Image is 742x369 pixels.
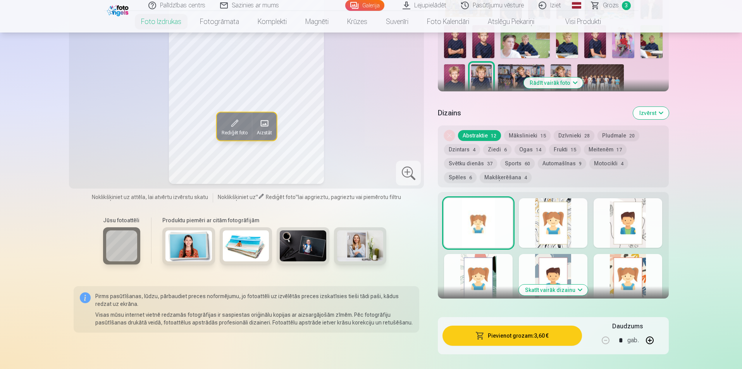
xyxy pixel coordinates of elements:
[597,130,639,141] button: Pludmale20
[491,133,496,139] span: 12
[298,194,401,200] span: lai apgrieztu, pagrieztu vai piemērotu filtru
[519,285,588,295] button: Skatīt vairāk dizainu
[525,161,530,166] span: 60
[266,194,296,200] span: Rediģēt foto
[549,144,581,155] button: Frukti15
[92,193,208,201] span: Noklikšķiniet uz attēla, lai atvērtu izvērstu skatu
[544,11,610,33] a: Visi produkti
[95,311,413,326] p: Visas mūsu internet vietnē redzamās fotogrāfijas ir saspiestas oriģinālu kopijas ar aizsargājošām...
[483,144,511,155] button: Ziedi6
[95,292,413,308] p: Pirms pasūtīšanas, lūdzu, pārbaudiet preces noformējumu, jo fotoattēli uz izvēlētās preces izskat...
[469,175,472,180] span: 6
[252,112,276,140] button: Aizstāt
[221,129,247,136] span: Rediģēt foto
[515,144,546,155] button: Ogas14
[504,147,507,153] span: 6
[538,158,586,169] button: Automašīnas9
[627,331,639,350] div: gab.
[536,147,541,153] span: 14
[603,1,619,10] span: Grozs
[107,3,131,16] img: /fa1
[458,130,501,141] button: Abstraktie12
[584,144,627,155] button: Meitenēm17
[487,161,492,166] span: 37
[338,11,377,33] a: Krūzes
[571,147,576,153] span: 15
[257,129,272,136] span: Aizstāt
[444,172,477,183] button: Spēles6
[621,161,623,166] span: 4
[629,133,635,139] span: 20
[500,158,535,169] button: Sports60
[612,322,643,331] h5: Daudzums
[377,11,418,33] a: Suvenīri
[444,158,497,169] button: Svētku dienās37
[217,112,252,140] button: Rediģēt foto
[218,194,256,200] span: Noklikšķiniet uz
[480,172,532,183] button: Makšķerēšana4
[473,147,475,153] span: 4
[633,107,669,119] button: Izvērst
[584,133,590,139] span: 28
[296,194,298,200] span: "
[541,133,546,139] span: 15
[103,216,140,224] h6: Jūsu fotoattēli
[589,158,628,169] button: Motocikli4
[524,175,527,180] span: 4
[442,326,582,346] button: Pievienot grozam:3,60 €
[523,77,583,88] button: Rādīt vairāk foto
[418,11,479,33] a: Foto kalendāri
[622,1,631,10] span: 3
[504,130,551,141] button: Mākslinieki15
[616,147,622,153] span: 17
[579,161,582,166] span: 9
[256,194,258,200] span: "
[554,130,594,141] button: Dzīvnieki28
[248,11,296,33] a: Komplekti
[159,216,389,224] h6: Produktu piemēri ar citām fotogrāfijām
[479,11,544,33] a: Atslēgu piekariņi
[132,11,191,33] a: Foto izdrukas
[296,11,338,33] a: Magnēti
[191,11,248,33] a: Fotogrāmata
[444,144,480,155] button: Dzintars4
[438,108,627,118] h5: Dizains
